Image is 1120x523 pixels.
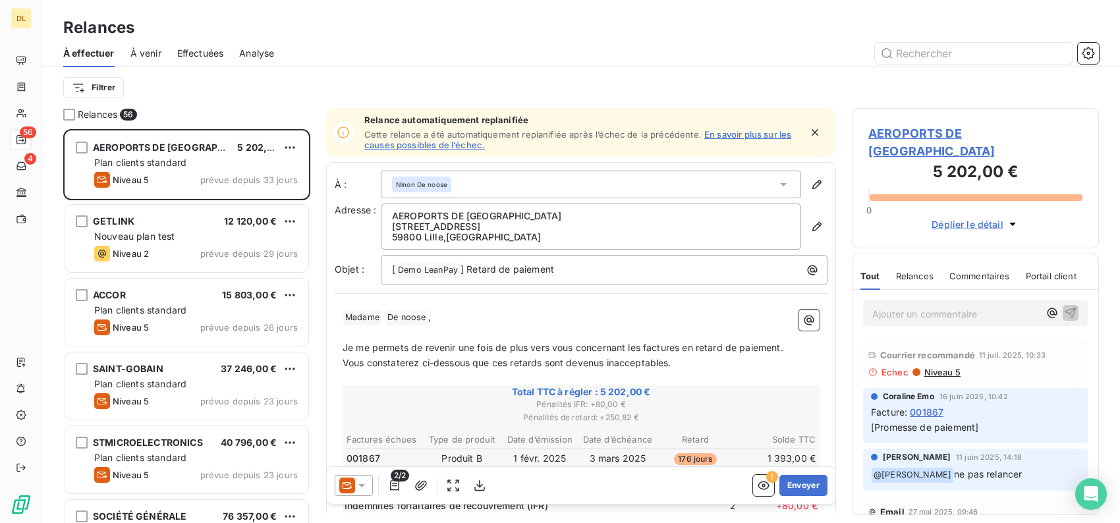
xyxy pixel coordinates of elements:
[130,47,161,60] span: À venir
[113,470,149,480] span: Niveau 5
[391,470,409,482] span: 2/2
[461,263,554,275] span: ] Retard de paiement
[94,452,186,463] span: Plan clients standard
[932,217,1003,231] span: Déplier le détail
[674,453,716,465] span: 176 jours
[866,205,872,215] span: 0
[1026,271,1077,281] span: Portail client
[579,433,656,447] th: Date d’échéance
[343,310,381,325] span: Madame
[239,47,274,60] span: Analyse
[735,451,816,466] td: 1 393,00 €
[428,311,431,322] span: ,
[392,211,790,221] p: AEROPORTS DE [GEOGRAPHIC_DATA]
[345,399,818,410] span: Pénalités IFR : + 80,00 €
[1075,478,1107,510] div: Open Intercom Messenger
[385,310,428,325] span: De noose
[200,396,298,406] span: prévue depuis 23 jours
[113,248,149,259] span: Niveau 2
[24,153,36,165] span: 4
[93,363,163,374] span: SAINT-GOBAIN
[392,232,790,242] p: 59800 Lille , [GEOGRAPHIC_DATA]
[956,453,1022,461] span: 11 juin 2025, 14:18
[94,231,175,242] span: Nouveau plan test
[424,451,500,466] td: Produit B
[579,451,656,466] td: 3 mars 2025
[939,393,1008,400] span: 16 juin 2025, 10:42
[200,470,298,480] span: prévue depuis 23 jours
[979,351,1046,359] span: 11 juil. 2025, 10:33
[872,468,953,483] span: @ [PERSON_NAME]
[11,129,31,150] a: 56
[63,16,134,40] h3: Relances
[392,263,395,275] span: [
[200,248,298,259] span: prévue depuis 29 jours
[335,204,376,215] span: Adresse :
[93,215,134,227] span: GETLINK
[860,271,880,281] span: Tout
[347,452,380,465] span: 001867
[424,433,500,447] th: Type de produit
[63,47,115,60] span: À effectuer
[345,385,818,399] span: Total TTC à régler : 5 202,00 €
[343,357,671,368] span: Vous constaterez ci-dessous que ces retards sont devenus inacceptables.
[223,510,277,522] span: 76 357,00 €
[93,289,126,300] span: ACCOR
[335,178,381,191] label: À :
[868,160,1082,186] h3: 5 202,00 €
[868,124,1082,160] span: AEROPORTS DE [GEOGRAPHIC_DATA]
[880,350,975,360] span: Courrier recommandé
[871,422,978,433] span: [Promesse de paiement]
[93,142,266,153] span: AEROPORTS DE [GEOGRAPHIC_DATA]
[177,47,224,60] span: Effectuées
[224,215,277,227] span: 12 120,00 €
[364,129,791,150] a: En savoir plus sur les causes possibles de l’échec.
[882,367,909,377] span: Echec
[345,412,818,424] span: Pénalités de retard : + 250,82 €
[200,322,298,333] span: prévue depuis 26 jours
[20,126,36,138] span: 56
[910,405,943,419] span: 001867
[779,475,827,496] button: Envoyer
[949,271,1010,281] span: Commentaires
[343,342,783,353] span: Je me permets de revenir une fois de plus vers vous concernant les factures en retard de paiement.
[896,271,934,281] span: Relances
[364,129,702,140] span: Cette relance a été automatiquement replanifiée après l’échec de la précédente.
[875,43,1073,64] input: Rechercher
[396,263,460,278] span: Demo LeanPay
[345,499,654,512] p: Indemnités forfaitaires de recouvrement (IFR)
[923,367,961,377] span: Niveau 5
[93,437,203,448] span: STMICROELECTRONICS
[954,468,1022,480] span: ne pas relancer
[221,363,277,374] span: 37 246,00 €
[113,322,149,333] span: Niveau 5
[200,175,298,185] span: prévue depuis 33 jours
[11,494,32,515] img: Logo LeanPay
[94,378,186,389] span: Plan clients standard
[113,175,149,185] span: Niveau 5
[94,304,186,316] span: Plan clients standard
[735,433,816,447] th: Solde TTC
[501,433,578,447] th: Date d’émission
[78,108,117,121] span: Relances
[364,115,800,125] span: Relance automatiquement replanifiée
[396,180,447,189] span: Ninon De noose
[928,217,1023,232] button: Déplier le détail
[113,396,149,406] span: Niveau 5
[871,405,907,419] span: Facture :
[883,451,951,463] span: [PERSON_NAME]
[94,157,186,168] span: Plan clients standard
[237,142,288,153] span: 5 202,00 €
[346,433,422,447] th: Factures échues
[11,155,31,177] a: 4
[657,433,733,447] th: Retard
[63,129,310,523] div: grid
[392,221,790,232] p: [STREET_ADDRESS]
[883,391,934,402] span: Coraline Emo
[909,508,978,516] span: 27 mai 2025, 09:46
[63,77,124,98] button: Filtrer
[335,263,364,275] span: Objet :
[222,289,277,300] span: 15 803,00 €
[501,451,578,466] td: 1 févr. 2025
[221,437,277,448] span: 40 796,00 €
